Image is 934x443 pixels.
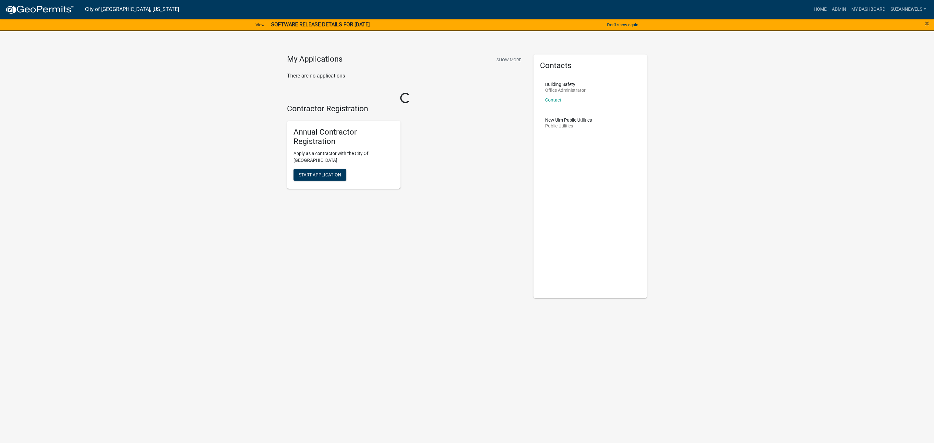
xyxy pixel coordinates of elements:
strong: SOFTWARE RELEASE DETAILS FOR [DATE] [271,21,370,28]
button: Don't show again [605,19,641,30]
h5: Contacts [540,61,641,70]
span: Start Application [299,172,341,177]
p: There are no applications [287,72,524,80]
button: Show More [494,54,524,65]
a: SuzanneWels [888,3,929,16]
p: Office Administrator [545,88,586,92]
a: My Dashboard [849,3,888,16]
p: Building Safety [545,82,586,87]
a: Admin [829,3,849,16]
button: Close [925,19,929,27]
a: Home [811,3,829,16]
a: View [253,19,267,30]
p: Apply as a contractor with the City Of [GEOGRAPHIC_DATA] [293,150,394,164]
span: × [925,19,929,28]
h4: My Applications [287,54,342,64]
a: City of [GEOGRAPHIC_DATA], [US_STATE] [85,4,179,15]
p: Public Utilities [545,124,592,128]
p: New Ulm Public Utilities [545,118,592,122]
h4: Contractor Registration [287,104,524,114]
h5: Annual Contractor Registration [293,127,394,146]
a: Contact [545,97,561,102]
button: Start Application [293,169,346,181]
